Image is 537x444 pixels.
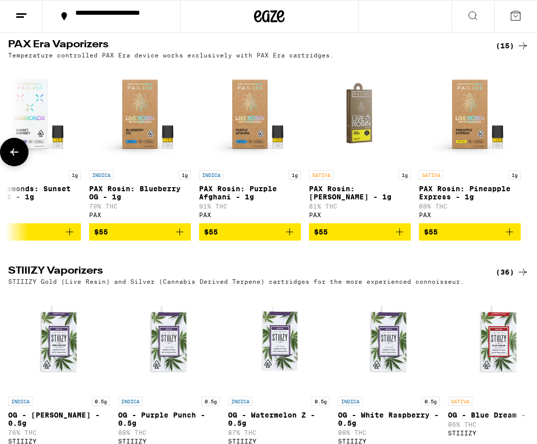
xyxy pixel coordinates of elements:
p: SATIVA [309,170,333,180]
h2: PAX Era Vaporizers [8,40,479,52]
p: 0.5g [421,397,440,406]
p: 0.5g [202,397,220,406]
p: 76% THC [8,429,110,436]
p: INDICA [89,170,114,180]
p: INDICA [228,397,252,406]
p: 79% THC [89,203,191,210]
p: 1g [69,170,81,180]
p: 0.5g [312,397,330,406]
a: Open page for PAX Rosin: Blueberry OG - 1g from PAX [89,64,191,223]
img: STIIIZY - OG - King Louis XIII - 0.5g [8,290,110,392]
p: 1g [508,170,521,180]
p: 80% THC [419,203,521,210]
button: Add to bag [419,223,521,241]
p: OG - [PERSON_NAME] - 0.5g [8,411,110,427]
a: (36) [496,266,529,278]
div: PAX [89,212,191,218]
a: Open page for PAX Rosin: Purple Afghani - 1g from PAX [199,64,301,223]
p: 88% THC [118,429,220,436]
img: STIIIZY - OG - White Raspberry - 0.5g [338,290,440,392]
p: INDICA [199,170,223,180]
p: INDICA [8,397,33,406]
img: PAX - PAX Rosin: Jack Herer - 1g [309,64,411,165]
p: STIIIZY Gold (Live Resin) and Silver (Cannabis Derived Terpene) cartridges for the more experienc... [8,278,464,285]
p: OG - White Raspberry - 0.5g [338,411,440,427]
h2: STIIIZY Vaporizers [8,266,479,278]
p: 91% THC [199,203,301,210]
p: SATIVA [419,170,443,180]
span: $55 [314,228,328,236]
p: 81% THC [309,203,411,210]
div: PAX [199,212,301,218]
img: PAX - PAX Rosin: Purple Afghani - 1g [199,64,301,165]
p: 88% THC [338,429,440,436]
p: 0.5g [92,397,110,406]
span: $55 [94,228,108,236]
p: SATIVA [448,397,472,406]
p: PAX Rosin: Purple Afghani - 1g [199,185,301,201]
img: STIIIZY - OG - Purple Punch - 0.5g [118,290,220,392]
p: PAX Rosin: [PERSON_NAME] - 1g [309,185,411,201]
p: 87% THC [228,429,330,436]
div: PAX [419,212,521,218]
p: PAX Rosin: Pineapple Express - 1g [419,185,521,201]
p: 1g [289,170,301,180]
a: Open page for PAX Rosin: Jack Herer - 1g from PAX [309,64,411,223]
p: INDICA [118,397,143,406]
div: PAX [309,212,411,218]
p: INDICA [338,397,362,406]
span: $55 [204,228,218,236]
p: OG - Watermelon Z - 0.5g [228,411,330,427]
span: Hi. Need any help? [6,7,73,15]
img: PAX - PAX Rosin: Blueberry OG - 1g [89,64,191,165]
p: Temperature controlled PAX Era device works exclusively with PAX Era cartridges. [8,52,334,58]
button: Add to bag [199,223,301,241]
img: STIIIZY - OG - Watermelon Z - 0.5g [228,290,330,392]
p: 1g [399,170,411,180]
a: Open page for PAX Rosin: Pineapple Express - 1g from PAX [419,64,521,223]
p: PAX Rosin: Blueberry OG - 1g [89,185,191,201]
button: Add to bag [89,223,191,241]
button: Add to bag [309,223,411,241]
p: OG - Purple Punch - 0.5g [118,411,220,427]
img: PAX - PAX Rosin: Pineapple Express - 1g [419,64,521,165]
p: 1g [179,170,191,180]
span: $55 [424,228,438,236]
a: (15) [496,40,529,52]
